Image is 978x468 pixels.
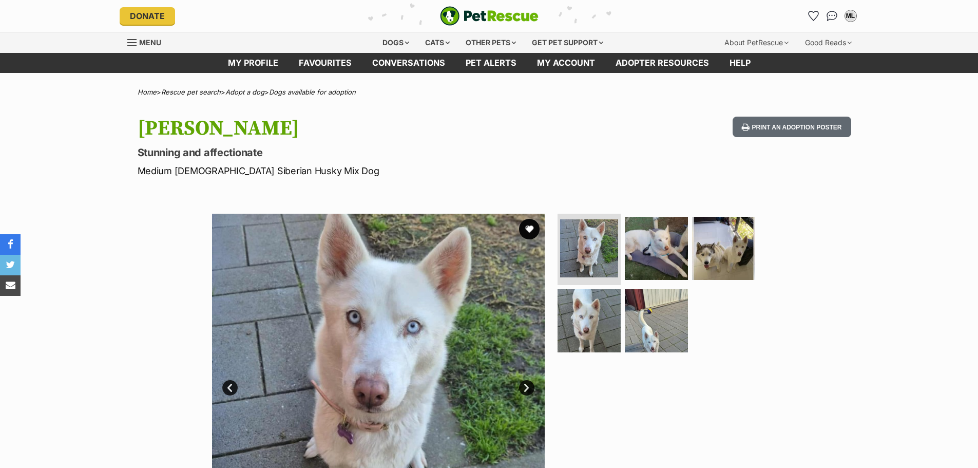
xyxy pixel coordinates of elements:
[625,217,688,280] img: Photo of Ashie
[458,32,523,53] div: Other pets
[733,117,851,138] button: Print an adoption poster
[138,117,572,140] h1: [PERSON_NAME]
[519,219,540,239] button: favourite
[440,6,539,26] img: logo-e224e6f780fb5917bec1dbf3a21bbac754714ae5b6737aabdf751b685950b380.svg
[161,88,221,96] a: Rescue pet search
[269,88,356,96] a: Dogs available for adoption
[120,7,175,25] a: Donate
[824,8,840,24] a: Conversations
[692,217,755,280] img: Photo of Ashie
[138,88,157,96] a: Home
[112,88,867,96] div: > > >
[846,11,856,21] div: ML
[418,32,457,53] div: Cats
[625,289,688,352] img: Photo of Ashie
[218,53,289,73] a: My profile
[138,164,572,178] p: Medium [DEMOGRAPHIC_DATA] Siberian Husky Mix Dog
[719,53,761,73] a: Help
[289,53,362,73] a: Favourites
[605,53,719,73] a: Adopter resources
[127,32,168,51] a: Menu
[362,53,455,73] a: conversations
[455,53,527,73] a: Pet alerts
[827,11,837,21] img: chat-41dd97257d64d25036548639549fe6c8038ab92f7586957e7f3b1b290dea8141.svg
[525,32,610,53] div: Get pet support
[527,53,605,73] a: My account
[806,8,859,24] ul: Account quick links
[717,32,796,53] div: About PetRescue
[225,88,264,96] a: Adopt a dog
[798,32,859,53] div: Good Reads
[806,8,822,24] a: Favourites
[139,38,161,47] span: Menu
[222,380,238,396] a: Prev
[842,8,859,24] button: My account
[519,380,534,396] a: Next
[560,219,618,277] img: Photo of Ashie
[138,145,572,160] p: Stunning and affectionate
[375,32,416,53] div: Dogs
[440,6,539,26] a: PetRescue
[558,289,621,352] img: Photo of Ashie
